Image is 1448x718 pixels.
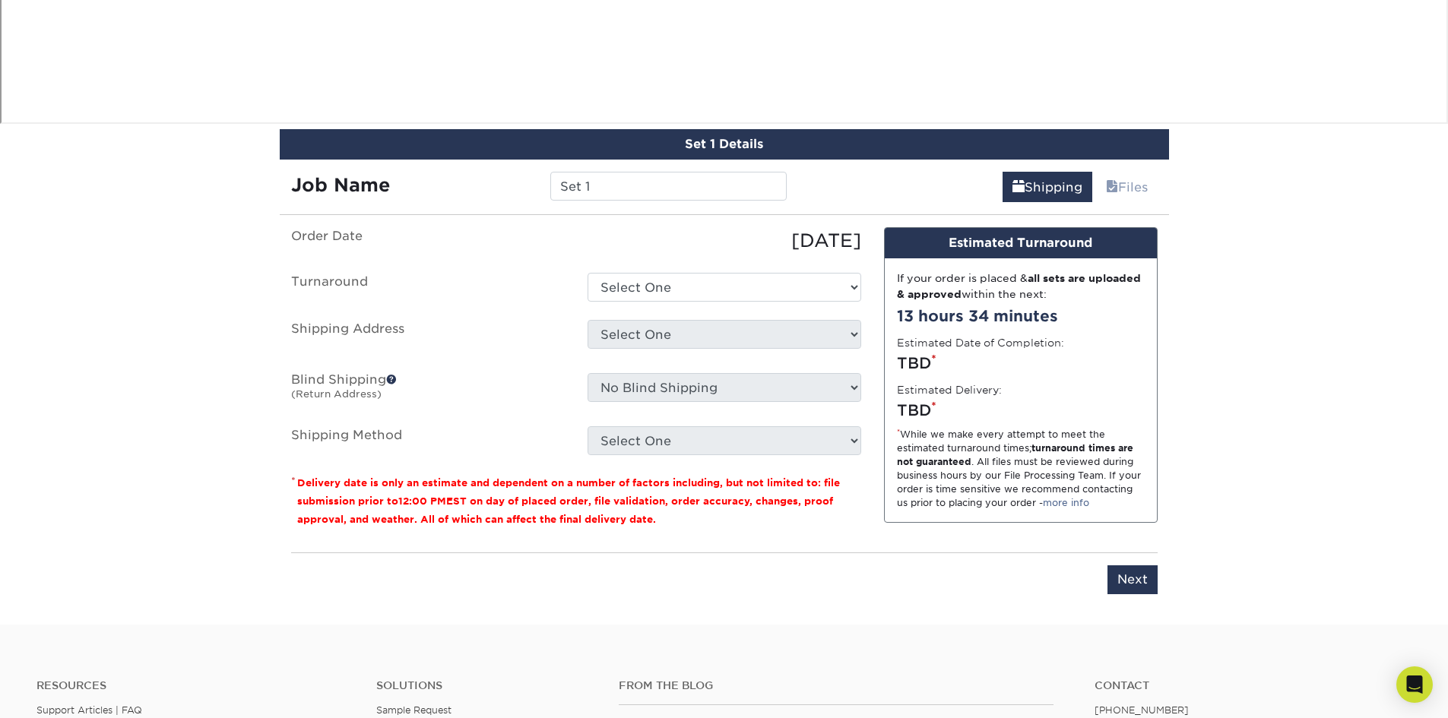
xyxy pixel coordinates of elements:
[291,174,390,196] strong: Job Name
[280,426,576,455] label: Shipping Method
[280,320,576,355] label: Shipping Address
[280,373,576,408] label: Blind Shipping
[1095,679,1412,692] a: Contact
[398,495,446,507] span: 12:00 PM
[1396,666,1433,703] div: Open Intercom Messenger
[897,382,1002,397] label: Estimated Delivery:
[376,704,452,716] a: Sample Request
[280,227,576,255] label: Order Date
[280,273,576,302] label: Turnaround
[1043,497,1089,508] a: more info
[897,305,1145,327] div: 13 hours 34 minutes
[1106,180,1118,195] span: files
[885,228,1157,258] div: Estimated Turnaround
[897,270,1145,302] div: If your order is placed & within the next:
[1095,704,1189,716] a: [PHONE_NUMBER]
[297,477,840,525] small: Delivery date is only an estimate and dependent on a number of factors including, but not limited...
[280,129,1169,160] div: Set 1 Details
[1096,172,1158,202] a: Files
[619,679,1054,692] h4: From the Blog
[897,335,1064,350] label: Estimated Date of Completion:
[897,272,1141,299] strong: all sets are uploaded & approved
[550,172,787,201] input: Enter a job name
[897,399,1145,422] div: TBD
[291,388,382,400] small: (Return Address)
[376,679,596,692] h4: Solutions
[897,352,1145,375] div: TBD
[576,227,873,255] div: [DATE]
[36,679,353,692] h4: Resources
[1107,565,1158,594] input: Next
[1003,172,1092,202] a: Shipping
[1012,180,1025,195] span: shipping
[897,428,1145,510] div: While we make every attempt to meet the estimated turnaround times; . All files must be reviewed ...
